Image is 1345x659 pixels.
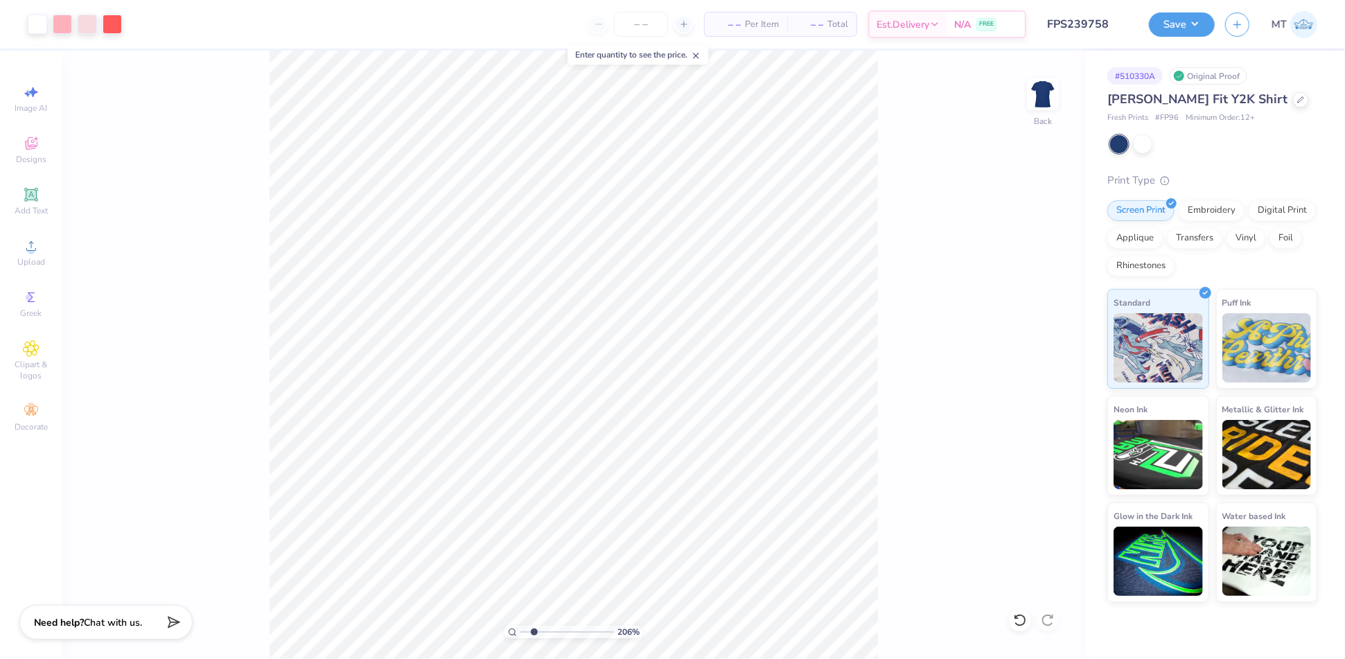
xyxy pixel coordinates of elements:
img: Back [1029,80,1057,108]
img: Michelle Tapire [1290,11,1317,38]
span: Minimum Order: 12 + [1186,112,1255,124]
span: N/A [954,17,971,32]
span: Standard [1114,295,1150,310]
div: Enter quantity to see the price. [568,45,708,64]
span: Clipart & logos [7,359,55,381]
img: Puff Ink [1222,313,1312,383]
div: Foil [1269,228,1302,249]
div: Transfers [1167,228,1222,249]
img: Metallic & Glitter Ink [1222,420,1312,489]
div: Print Type [1107,173,1317,188]
span: Est. Delivery [877,17,929,32]
a: MT [1272,11,1317,38]
span: Water based Ink [1222,509,1286,523]
span: Add Text [15,205,48,216]
div: Back [1034,115,1052,128]
span: Decorate [15,421,48,432]
span: 206 % [617,626,640,638]
span: MT [1272,17,1287,33]
span: FREE [979,19,994,29]
span: Greek [21,308,42,319]
span: Puff Ink [1222,295,1251,310]
span: Glow in the Dark Ink [1114,509,1193,523]
input: Untitled Design [1037,10,1139,38]
span: # FP96 [1155,112,1179,124]
input: – – [614,12,668,37]
div: Vinyl [1227,228,1265,249]
div: Original Proof [1170,67,1247,85]
img: Neon Ink [1114,420,1203,489]
span: Fresh Prints [1107,112,1148,124]
span: Total [827,17,848,32]
img: Standard [1114,313,1203,383]
div: Embroidery [1179,200,1245,221]
span: [PERSON_NAME] Fit Y2K Shirt [1107,91,1287,107]
div: Rhinestones [1107,256,1175,276]
div: Applique [1107,228,1163,249]
span: Upload [17,256,45,267]
span: Metallic & Glitter Ink [1222,402,1304,416]
button: Save [1149,12,1215,37]
img: Glow in the Dark Ink [1114,527,1203,596]
span: Chat with us. [84,616,142,629]
strong: Need help? [34,616,84,629]
span: Per Item [745,17,779,32]
span: Neon Ink [1114,402,1148,416]
span: – – [713,17,741,32]
div: Digital Print [1249,200,1316,221]
span: Image AI [15,103,48,114]
div: Screen Print [1107,200,1175,221]
span: Designs [16,154,46,165]
img: Water based Ink [1222,527,1312,596]
div: # 510330A [1107,67,1163,85]
span: – – [795,17,823,32]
